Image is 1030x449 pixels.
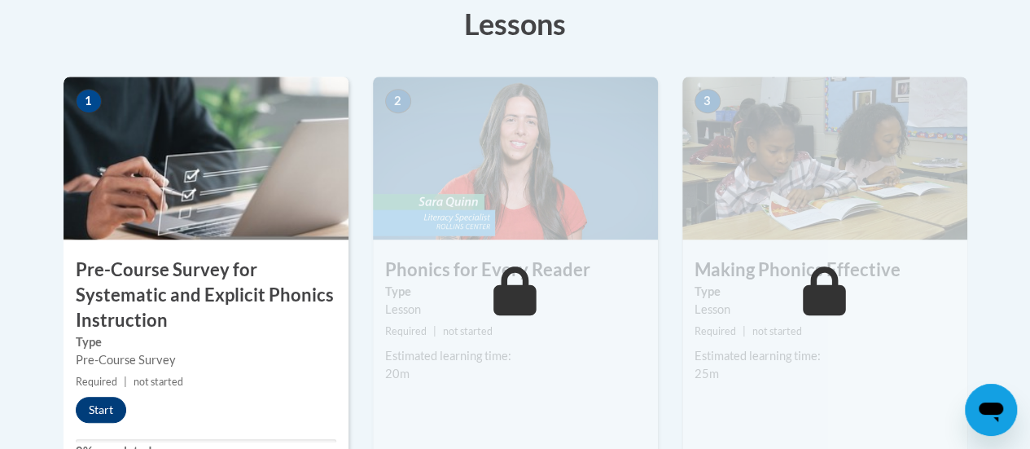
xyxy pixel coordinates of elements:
[682,258,967,283] h3: Making Phonics Effective
[64,258,348,332] h3: Pre-Course Survey for Systematic and Explicit Phonics Instruction
[64,3,967,44] h3: Lessons
[695,89,721,113] span: 3
[695,301,955,319] div: Lesson
[682,77,967,240] img: Course Image
[385,89,411,113] span: 2
[373,258,658,283] h3: Phonics for Every Reader
[385,301,646,319] div: Lesson
[124,376,127,388] span: |
[76,376,117,388] span: Required
[385,367,410,381] span: 20m
[76,89,102,113] span: 1
[373,77,658,240] img: Course Image
[695,347,955,365] div: Estimated learning time:
[76,333,336,351] label: Type
[695,283,955,301] label: Type
[76,397,126,423] button: Start
[76,351,336,369] div: Pre-Course Survey
[385,325,427,337] span: Required
[134,376,183,388] span: not started
[752,325,802,337] span: not started
[743,325,746,337] span: |
[695,367,719,381] span: 25m
[385,347,646,365] div: Estimated learning time:
[443,325,493,337] span: not started
[385,283,646,301] label: Type
[64,77,348,240] img: Course Image
[965,384,1017,436] iframe: Button to launch messaging window
[433,325,436,337] span: |
[695,325,736,337] span: Required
